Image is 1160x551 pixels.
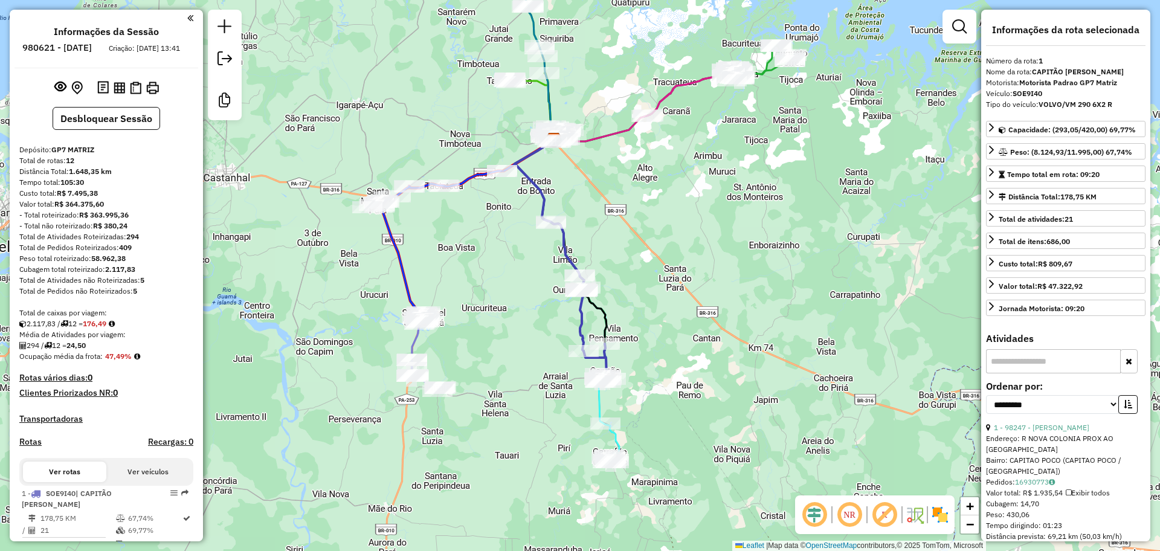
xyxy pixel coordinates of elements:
div: Valor total: [19,199,193,210]
a: Valor total:R$ 47.322,92 [986,277,1145,294]
a: Zoom in [961,497,979,515]
a: Tempo total em rota: 09:20 [986,166,1145,182]
strong: 2.117,83 [105,265,135,274]
div: Distância Total: [19,166,193,177]
a: Leaflet [735,541,764,550]
div: Total de Atividades não Roteirizadas: [19,275,193,286]
img: GP7 MATRIZ [546,132,562,148]
div: Média de Atividades por viagem: [19,329,193,340]
i: % de utilização do peso [116,515,125,522]
em: Média calculada utilizando a maior ocupação (%Peso ou %Cubagem) de cada rota da sessão. Rotas cro... [134,353,140,360]
div: 2.117,83 / 12 = [19,318,193,329]
i: Rota otimizada [183,515,190,522]
div: Total de rotas: [19,155,193,166]
a: 16930773 [1015,477,1055,486]
div: Total de caixas por viagem: [19,308,193,318]
strong: 1 [1039,56,1043,65]
h4: Atividades [986,333,1145,344]
div: 294 / 12 = [19,340,193,351]
i: Distância Total [28,515,36,522]
i: Meta Caixas/viagem: 220,00 Diferença: -43,51 [109,320,115,327]
em: Opções [170,489,178,497]
div: Endereço: R NOVA COLONIA PROX AO [GEOGRAPHIC_DATA] [986,433,1145,455]
strong: 12 [66,156,74,165]
strong: R$ 809,67 [1038,259,1072,268]
div: Tipo do veículo: [986,99,1145,110]
div: Distância Total: [999,192,1097,202]
a: Rotas [19,437,42,447]
td: / [22,524,28,536]
div: Nome da rota: [986,66,1145,77]
h4: Informações da Sessão [54,26,159,37]
div: Depósito: [19,144,193,155]
span: − [966,517,974,532]
span: | [766,541,768,550]
h4: Rotas vários dias: [19,373,193,383]
label: Ordenar por: [986,379,1145,393]
button: Ver rotas [23,462,106,482]
strong: CAPITÃO [PERSON_NAME] [1032,67,1124,76]
strong: GP7 MATRIZ [51,145,94,154]
img: Exibir/Ocultar setores [930,505,950,524]
a: Jornada Motorista: 09:20 [986,300,1145,316]
td: 69,77% [127,524,182,536]
div: Tempo dirigindo: 01:23 [986,520,1145,531]
button: Imprimir Rotas [144,79,161,97]
strong: 1.648,35 km [69,167,112,176]
h4: Informações da rota selecionada [986,24,1145,36]
span: Ocupação média da frota: [19,352,103,361]
div: Motorista: [986,77,1145,88]
button: Visualizar Romaneio [127,79,144,97]
span: SOE9I40 [46,489,76,498]
div: Custo total: [999,259,1072,269]
a: Total de atividades:21 [986,210,1145,227]
strong: R$ 7.495,38 [57,188,98,198]
span: 178,75 KM [1060,192,1097,201]
span: Peso: (8.124,93/11.995,00) 67,74% [1010,147,1132,156]
td: 8,51 KM [40,538,115,550]
div: Total de itens: [999,236,1070,247]
div: Total de Pedidos Roteirizados: [19,242,193,253]
h4: Transportadoras [19,414,193,424]
span: Ocultar NR [835,500,864,529]
a: Nova sessão e pesquisa [213,14,237,42]
i: % de utilização da cubagem [116,527,125,534]
div: Map data © contributors,© 2025 TomTom, Microsoft [732,541,986,551]
span: 1 - [22,489,112,509]
span: Total de atividades: [999,214,1073,224]
div: Peso total roteirizado: [19,253,193,264]
i: Cubagem total roteirizado [19,320,27,327]
strong: 24,50 [66,341,86,350]
strong: 47,49% [105,352,132,361]
span: Exibir todos [1066,488,1110,497]
strong: 0 [113,387,118,398]
span: Exibir rótulo [870,500,899,529]
span: Tempo total em rota: 09:20 [1007,170,1100,179]
a: 1 - 98247 - [PERSON_NAME] [994,423,1089,432]
h4: Clientes Priorizados NR: [19,388,193,398]
strong: Motorista Padrao GP7 Matriz [1019,78,1117,87]
strong: 0 [88,372,92,383]
img: Fluxo de ruas [905,505,924,524]
a: Exportar sessão [213,47,237,74]
div: Valor total: [999,281,1083,292]
a: Distância Total:178,75 KM [986,188,1145,204]
div: Cubagem: 14,70 [986,498,1145,509]
td: 178,75 KM [40,512,115,524]
td: 21 [40,524,115,536]
strong: R$ 363.995,36 [79,210,129,219]
strong: 294 [126,232,139,241]
div: Cubagem total roteirizado: [19,264,193,275]
em: Rota exportada [181,489,188,497]
div: Peso: 430,06 [986,509,1145,520]
div: Bairro: CAPITAO POCO (CAPITAO POCO / [GEOGRAPHIC_DATA]) [986,455,1145,477]
a: Clique aqui para minimizar o painel [187,11,193,25]
span: + [966,498,974,514]
strong: VOLVO/VM 290 6X2 R [1039,100,1112,109]
div: Atividade não roteirizada - Com rcio Manancial [396,354,427,366]
div: Tempo total: [19,177,193,188]
strong: 176,49 [83,319,106,328]
div: Total de Pedidos não Roteirizados: [19,286,193,297]
strong: 5 [133,286,137,295]
strong: 686,00 [1046,237,1070,246]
